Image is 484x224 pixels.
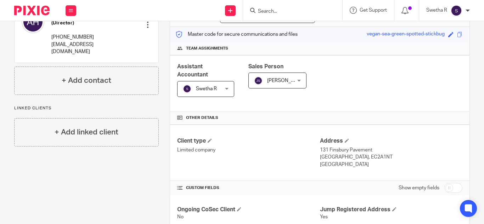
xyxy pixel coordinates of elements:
[196,86,217,91] span: Swetha R
[51,34,130,41] p: [PHONE_NUMBER]
[177,147,320,154] p: Limited company
[320,206,462,213] h4: Jump Registered Address
[22,11,44,33] img: svg%3E
[320,214,328,219] span: Yes
[367,30,445,39] div: vegan-sea-green-spotted-stickbug
[177,206,320,213] h4: Ongoing CoSec Client
[51,19,130,27] h5: (Director)
[14,6,50,15] img: Pixie
[183,85,191,93] img: svg%3E
[177,64,208,77] span: Assistant Accountant
[177,137,320,145] h4: Client type
[186,46,228,51] span: Team assignments
[320,154,462,161] p: [GEOGRAPHIC_DATA], EC2A1NT
[320,137,462,145] h4: Address
[254,76,263,85] img: svg%3E
[177,185,320,191] h4: CUSTOM FIELDS
[55,127,118,138] h4: + Add linked client
[399,184,439,191] label: Show empty fields
[14,105,159,111] p: Linked clients
[320,161,462,168] p: [GEOGRAPHIC_DATA]
[267,78,306,83] span: [PERSON_NAME]
[177,214,184,219] span: No
[451,5,462,16] img: svg%3E
[320,147,462,154] p: 131 Finsbury Pavement
[51,41,130,56] p: [EMAIL_ADDRESS][DOMAIN_NAME]
[175,31,298,38] p: Master code for secure communications and files
[248,64,283,69] span: Sales Person
[62,75,111,86] h4: + Add contact
[186,115,218,121] span: Other details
